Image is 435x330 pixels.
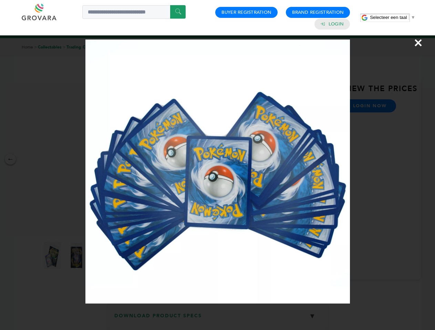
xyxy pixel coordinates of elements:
[370,15,415,20] a: Selecteer een taal​
[411,15,415,20] span: ▼
[409,15,409,20] span: ​
[329,21,344,27] a: Login
[85,40,350,304] img: Image Preview
[414,33,423,52] span: ×
[370,15,407,20] span: Selecteer een taal
[221,9,271,15] a: Buyer Registration
[292,9,344,15] a: Brand Registration
[82,5,186,19] input: Search a product or brand...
